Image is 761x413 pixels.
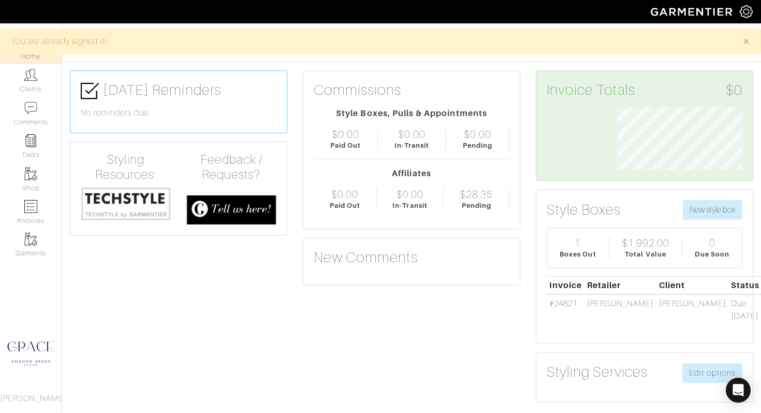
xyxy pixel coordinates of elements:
div: In-Transit [394,140,430,150]
img: techstyle-93310999766a10050dc78ceb7f971a75838126fd19372ce40ba20cdf6a89b94b.png [81,187,171,221]
button: New style box [683,200,742,220]
div: Paid Out [330,140,361,150]
div: Style Boxes, Pulls & Appointments [314,107,509,120]
div: 0 [709,237,715,249]
img: reminder-icon-8004d30b9f0a5d33ae49ab947aed9ed385cf756f9e5892f1edd6e32f2345188e.png [24,134,37,147]
div: $0.00 [398,128,425,140]
div: Pending [462,201,491,210]
div: $0.00 [331,188,358,201]
h6: No reminders due [81,108,276,118]
div: $1,992.00 [622,237,669,249]
div: $0.00 [397,188,423,201]
h3: [DATE] Reminders [81,81,276,100]
img: garments-icon-b7da505a4dc4fd61783c78ac3ca0ef83fa9d6f193b1c9dc38574b1d14d53ca28.png [24,233,37,246]
img: gear-icon-white-bd11855cb880d31180b6d7d6211b90ccbf57a29d726f0c71d8c61bd08dd39cc2.png [740,5,753,18]
img: feedback_requests-3821251ac2bd56c73c230f3229a5b25d6eb027adea667894f41107c140538ee0.png [186,195,276,225]
div: Boxes Out [560,249,596,259]
td: [PERSON_NAME] [656,294,728,325]
h3: Styling Services [547,363,648,381]
div: 1 [575,237,581,249]
h4: Styling Resources: [81,152,171,182]
img: orders-icon-0abe47150d42831381b5fb84f609e132dff9fe21cb692f30cb5eec754e2cba89.png [24,200,37,213]
img: check-box-icon-36a4915ff3ba2bd8f6e4f29bc755bb66becd62c870f447fc0dd1365fcfddab58.png [81,82,99,100]
div: Open Intercom Messenger [726,378,751,403]
span: × [742,34,750,48]
h3: Style Boxes [547,201,621,219]
img: garments-icon-b7da505a4dc4fd61783c78ac3ca0ef83fa9d6f193b1c9dc38574b1d14d53ca28.png [24,167,37,180]
img: comment-icon-a0a6a9ef722e966f86d9cbdc48e553b5cf19dbc54f86b18d962a5391bc8f6eb6.png [24,102,37,115]
div: Pending [463,140,492,150]
img: garmentier-logo-header-white-b43fb05a5012e4ada735d5af1a66efaba907eab6374d6393d1fbf88cb4ef424d.png [646,3,740,21]
div: You are already signed in. [11,35,727,48]
td: [PERSON_NAME] [584,294,656,325]
div: $28.35 [460,188,493,201]
a: Edit options [682,363,742,383]
span: $0 [726,81,742,99]
th: Client [656,276,728,294]
th: Invoice [547,276,584,294]
div: $0.00 [332,128,359,140]
div: Total Value [625,249,666,259]
div: Affiliates [314,167,509,180]
h3: Invoice Totals [547,81,742,99]
h3: New Comments [314,249,509,266]
h4: Feedback / Requests? [186,152,276,182]
a: #24821 [549,299,577,308]
img: clients-icon-6bae9207a08558b7cb47a8932f037763ab4055f8c8b6bfacd5dc20c3e0201464.png [24,68,37,81]
h3: Commissions [314,81,402,99]
div: In-Transit [392,201,428,210]
th: Retailer [584,276,656,294]
div: Due Soon [695,249,729,259]
div: $0.00 [464,128,491,140]
div: Paid Out [330,201,360,210]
